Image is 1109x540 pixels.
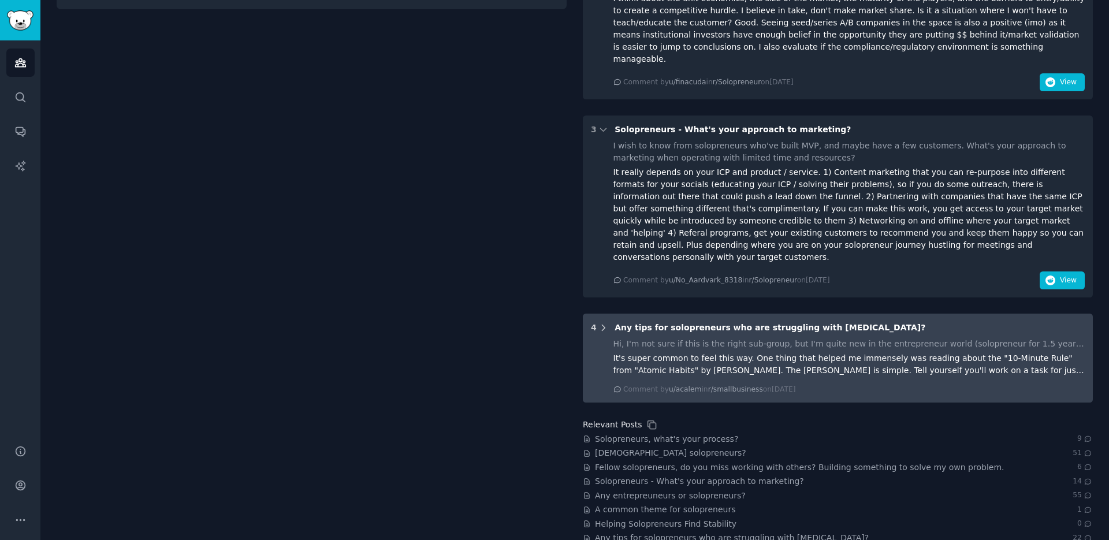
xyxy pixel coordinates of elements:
[613,166,1085,263] div: It really depends on your ICP and product / service. 1) Content marketing that you can re-purpose...
[708,385,763,393] span: r/smallbusiness
[595,475,804,487] a: Solopreneurs - What's your approach to marketing?
[595,447,746,459] a: [DEMOGRAPHIC_DATA] solopreneurs?
[595,518,736,530] a: Helping Solopreneurs Find Stability
[615,323,925,332] span: Any tips for solopreneurs who are struggling with [MEDICAL_DATA]?
[623,275,829,286] div: Comment by in on [DATE]
[669,385,702,393] span: u/acalem
[1040,80,1085,89] a: View
[669,78,706,86] span: u/finacuda
[595,504,736,516] a: A common theme for solopreneurs
[595,461,1004,474] a: Fellow solopreneurs, do you miss working with others? Building something to solve my own problem.
[613,352,1085,377] div: It's super common to feel this way. One thing that helped me immensely was reading about the "10-...
[1073,476,1093,487] span: 14
[1073,490,1093,501] span: 55
[613,140,1085,164] div: I wish to know from solopreneurs who've built MVP, and maybe have a few customers. What's your ap...
[1077,505,1093,515] span: 1
[583,419,642,431] div: Relevant Posts
[1060,77,1077,88] span: View
[591,322,597,334] div: 4
[713,78,761,86] span: r/Solopreneur
[1040,271,1085,290] button: View
[749,276,797,284] span: r/Solopreneur
[1040,73,1085,92] button: View
[595,433,738,445] a: Solopreneurs, what's your process?
[1077,519,1093,529] span: 0
[613,338,1085,350] div: Hi, I'm not sure if this is the right sub-group, but I'm quite new in the entrepreneur world (sol...
[1060,275,1077,286] span: View
[7,10,34,31] img: GummySearch logo
[1077,434,1093,444] span: 9
[1077,462,1093,472] span: 6
[1040,278,1085,287] a: View
[623,385,796,395] div: Comment by in on [DATE]
[615,125,851,134] span: Solopreneurs - What's your approach to marketing?
[669,276,742,284] span: u/No_Aardvark_8318
[591,124,597,136] div: 3
[623,77,794,88] div: Comment by in on [DATE]
[595,490,746,502] a: Any entrepreuneurs or solopreneurs?
[1073,448,1093,459] span: 51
